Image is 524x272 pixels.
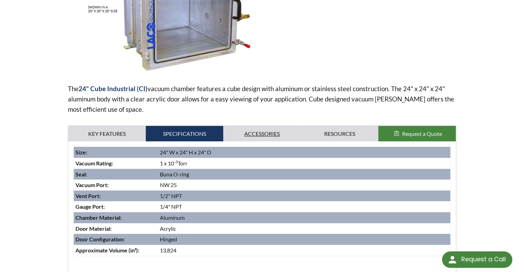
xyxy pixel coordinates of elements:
[442,251,512,268] div: Request a Call
[75,182,107,188] strong: Vacuum Port
[74,169,158,180] td: :
[146,126,223,142] a: Specifications
[74,158,158,169] td: :
[74,147,158,158] td: :
[75,149,86,155] strong: Size
[301,126,378,142] a: Resources
[74,223,158,234] td: :
[75,247,138,253] strong: Approximate Volume (in³)
[158,223,451,234] td: Acrylic
[158,169,451,180] td: Buna O-ring
[75,214,120,221] strong: Chamber Material
[378,126,456,142] button: Request a Quote
[79,85,147,93] strong: 24" Cube Industrial (CI)
[158,158,451,169] td: 1 x 10 Torr
[158,147,451,158] td: 24" W x 24" H x 24" D
[74,191,158,202] td: :
[74,245,158,256] td: :
[74,201,158,212] td: :
[68,126,146,142] a: Key Features
[75,193,99,199] strong: Vent Port
[223,126,301,142] a: Accessories
[75,171,86,177] strong: Seal
[158,245,451,256] td: 13,824
[68,84,456,115] p: The vacuum chamber features a cube design with aluminum or stainless steel construction. The 24" ...
[75,203,103,210] strong: Gauge Port
[447,254,458,265] img: round button
[158,179,451,191] td: NW 25
[174,159,178,164] sup: -3
[75,160,112,166] strong: Vacuum Rating
[74,234,158,245] td: :
[158,212,451,223] td: Aluminum
[158,201,451,212] td: 1/4" NPT
[75,225,110,232] strong: Door Material
[75,236,123,242] strong: Door Configuration
[402,130,442,137] span: Request a Quote
[461,251,505,267] div: Request a Call
[74,179,158,191] td: :
[158,234,451,245] td: Hinged
[74,212,158,223] td: :
[158,191,451,202] td: 1/2" NPT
